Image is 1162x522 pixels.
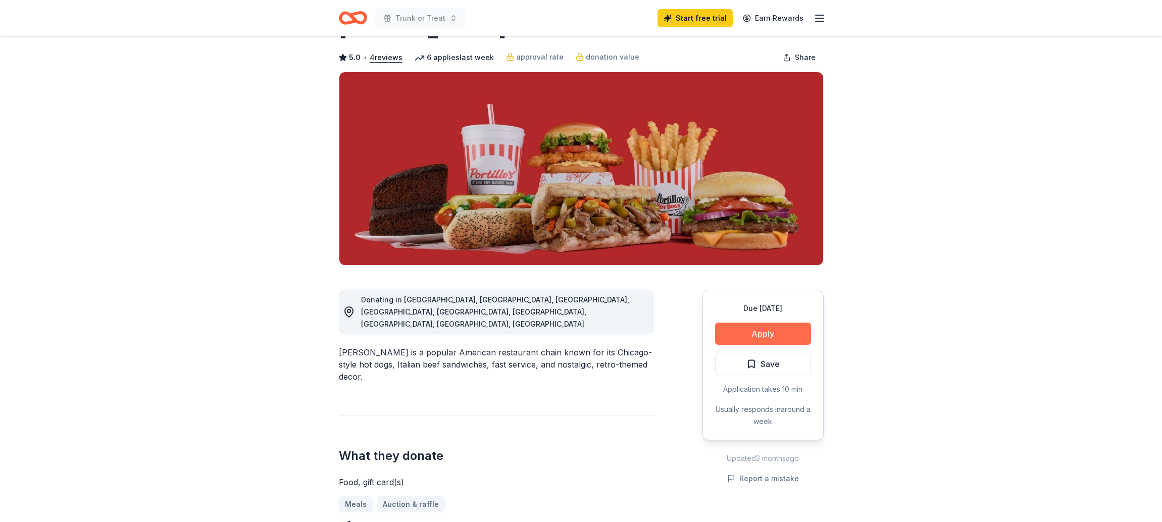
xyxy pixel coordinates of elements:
button: Report a mistake [727,473,799,485]
button: Trunk or Treat [375,8,466,28]
button: 4reviews [370,51,402,64]
button: Apply [715,323,811,345]
div: [PERSON_NAME] is a popular American restaurant chain known for its Chicago-style hot dogs, Italia... [339,346,654,383]
button: Save [715,353,811,375]
span: Donating in [GEOGRAPHIC_DATA], [GEOGRAPHIC_DATA], [GEOGRAPHIC_DATA], [GEOGRAPHIC_DATA], [GEOGRAPH... [361,295,629,328]
a: Home [339,6,367,30]
div: Usually responds in around a week [715,403,811,428]
a: donation value [576,51,639,63]
a: Meals [339,496,373,512]
span: approval rate [516,51,564,63]
div: Due [DATE] [715,302,811,315]
span: Share [795,51,816,64]
span: • [363,54,367,62]
h2: What they donate [339,448,654,464]
span: Trunk or Treat [395,12,445,24]
a: Earn Rewards [737,9,810,27]
span: 5.0 [349,51,361,64]
a: approval rate [506,51,564,63]
div: Food, gift card(s) [339,476,654,488]
img: Image for Portillo's [339,72,823,265]
a: Start free trial [658,9,733,27]
div: Application takes 10 min [715,383,811,395]
button: Share [775,47,824,68]
div: 6 applies last week [415,51,494,64]
div: Updated 3 months ago [702,452,824,464]
a: Auction & raffle [377,496,445,512]
span: donation value [586,51,639,63]
span: Save [761,357,780,371]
